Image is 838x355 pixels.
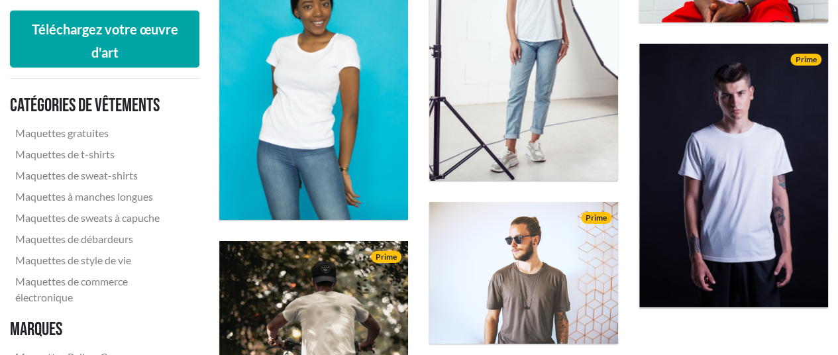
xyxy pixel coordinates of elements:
font: Maquettes gratuites [15,127,109,139]
a: Maquettes à manches longues [10,186,189,207]
img: bel homme tatoué aux cheveux bruns courts portant un t-shirt blanc à col rond devant un fond noir [639,44,828,307]
font: Catégories de vêtements [10,95,160,117]
a: Maquettes gratuites [10,123,189,144]
font: Maquettes de style de vie [15,254,131,266]
img: homme avec des lunettes de soleil portant un t-shirt ras du cou marron devant un mur blanc [429,202,618,344]
font: Maquettes de sweat-shirts [15,169,138,181]
font: Prime [796,54,817,64]
button: Téléchargez votre œuvre d'art [10,11,199,68]
font: Prime [586,213,607,223]
font: Prime [376,252,397,262]
font: Maquettes à manches longues [15,190,153,203]
font: Maquettes de débardeurs [15,232,133,245]
font: Maquettes de commerce électronique [15,275,128,303]
font: Marques [10,319,62,340]
a: Maquettes de t-shirts [10,144,189,165]
font: Téléchargez votre œuvre d'art [32,21,178,60]
font: Maquettes de t-shirts [15,148,115,160]
a: Maquettes de style de vie [10,250,189,271]
a: Maquettes de sweat-shirts [10,165,189,186]
font: Maquettes de sweats à capuche [15,211,160,224]
a: Maquettes de sweats à capuche [10,207,189,228]
a: Maquettes de débardeurs [10,228,189,250]
a: Maquettes de commerce électronique [10,271,189,308]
